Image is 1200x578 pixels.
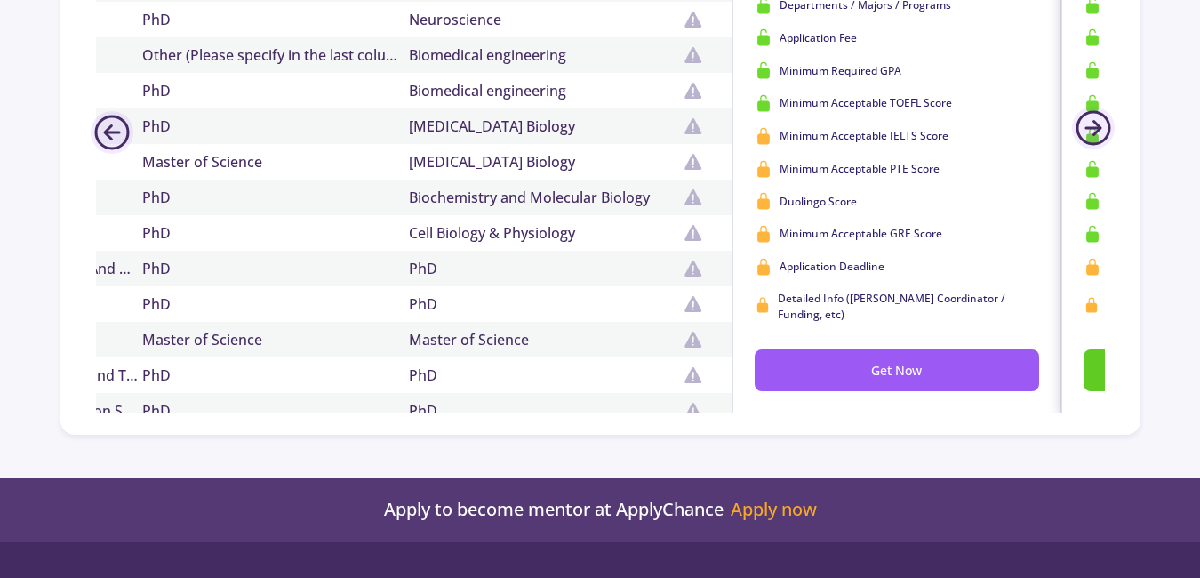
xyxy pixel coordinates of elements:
[780,95,952,111] span: Minimum Acceptable TOEFL Score
[780,161,940,177] span: Minimum Acceptable PTE Score
[409,293,676,315] div: PhD
[778,291,1039,323] span: Detailed Info ([PERSON_NAME] Coordinator / Funding, etc)
[409,365,676,386] div: PhD
[142,365,409,386] div: PhD
[142,187,409,208] div: PhD
[409,187,676,208] div: Biochemistry and Molecular Biology
[142,44,409,66] div: Other (Please specify in the last column)
[409,258,676,279] div: PhD
[780,194,857,210] span: Duolingo Score
[142,222,409,244] div: PhD
[731,499,817,520] a: Apply now
[409,222,676,244] div: Cell Biology & Physiology
[142,258,409,279] div: PhD
[409,44,676,66] div: Biomedical engineering
[142,400,409,421] div: PhD
[409,400,676,421] div: PhD
[409,9,676,30] div: Neuroscience
[780,30,857,46] span: Application Fee
[409,80,676,101] div: Biomedical engineering
[780,63,901,79] span: Minimum Required GPA
[142,151,409,173] div: Master of Science
[142,329,409,350] div: Master of Science
[780,226,942,242] span: Minimum Acceptable GRE Score
[142,80,409,101] div: PhD
[142,293,409,315] div: PhD
[409,116,676,137] div: [MEDICAL_DATA] Biology
[409,151,676,173] div: [MEDICAL_DATA] Biology
[780,259,884,275] span: Application Deadline
[780,128,948,144] span: Minimum Acceptable IELTS Score
[755,349,1039,391] button: Get Now
[409,329,676,350] div: Master of Science
[142,9,409,30] div: PhD
[142,116,409,137] div: PhD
